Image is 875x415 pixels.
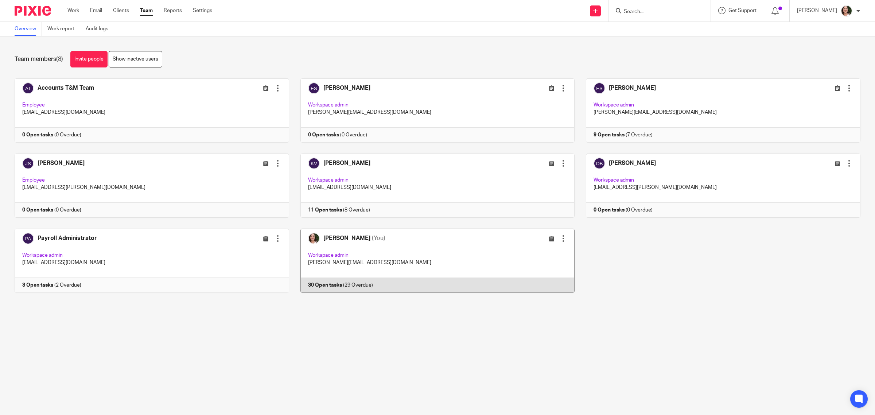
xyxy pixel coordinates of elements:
[86,22,114,36] a: Audit logs
[797,7,837,14] p: [PERSON_NAME]
[841,5,852,17] img: me.jpg
[47,22,80,36] a: Work report
[15,22,42,36] a: Overview
[70,51,108,67] a: Invite people
[728,8,757,13] span: Get Support
[90,7,102,14] a: Email
[109,51,162,67] a: Show inactive users
[67,7,79,14] a: Work
[113,7,129,14] a: Clients
[140,7,153,14] a: Team
[56,56,63,62] span: (8)
[193,7,212,14] a: Settings
[164,7,182,14] a: Reports
[15,6,51,16] img: Pixie
[15,55,63,63] h1: Team members
[623,9,689,15] input: Search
